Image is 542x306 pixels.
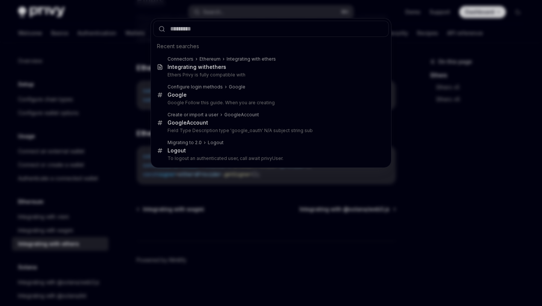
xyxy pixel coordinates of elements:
[157,43,199,50] span: Recent searches
[167,72,373,78] p: Ethers Privy is fully compatible with
[167,100,373,106] p: Google Follow this guide. When you are creating
[167,56,193,62] div: Connectors
[208,140,224,145] b: Logout
[227,56,276,62] div: Integrating with ethers
[167,64,226,70] div: Integrating with
[167,119,208,126] div: Account
[224,112,241,117] b: Google
[167,91,187,98] b: Google
[167,147,186,154] b: Logout
[167,119,187,126] b: Google
[167,112,218,118] div: Create or import a user
[209,64,226,70] b: ethers
[199,56,221,62] div: Ethereum
[167,84,223,90] div: Configure login methods
[229,84,245,90] b: Google
[167,128,373,134] p: Field Type Description type 'google_oauth' N/A subject string sub
[224,112,259,118] div: Account
[167,155,373,161] p: To logout an authenticated user, call await privyUser.
[167,140,202,146] div: Migrating to 2.0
